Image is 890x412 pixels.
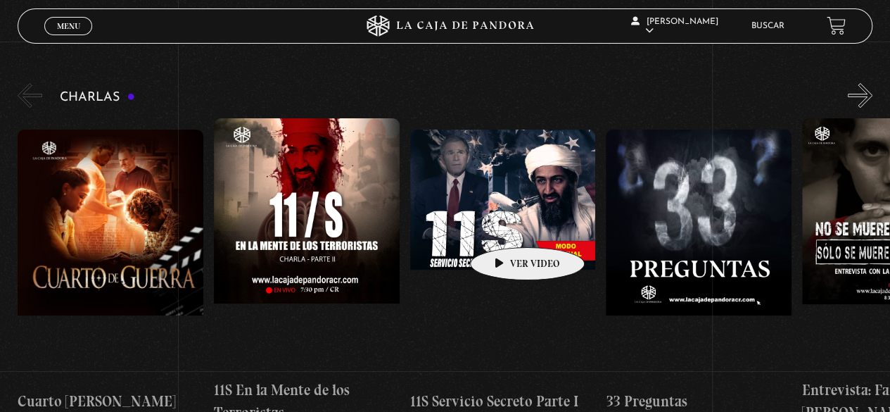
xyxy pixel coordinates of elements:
span: Cerrar [52,33,85,43]
button: Next [848,83,872,108]
button: Previous [18,83,42,108]
span: [PERSON_NAME] [631,18,718,35]
h3: Charlas [60,91,135,104]
a: View your shopping cart [827,16,846,35]
span: Menu [57,22,80,30]
a: Buscar [751,22,784,30]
